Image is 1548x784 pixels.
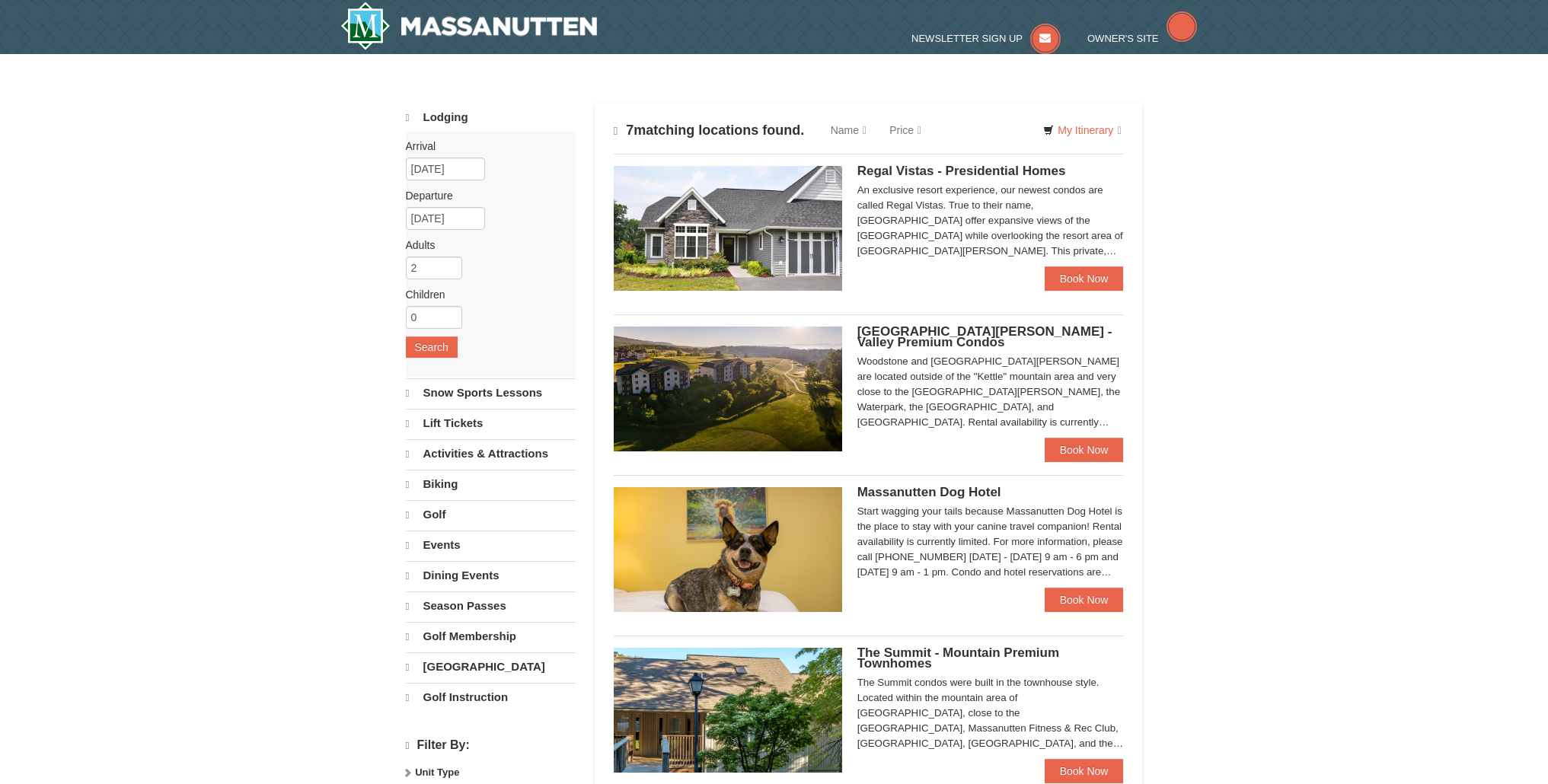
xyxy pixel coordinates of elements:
[878,115,933,145] a: Price
[406,652,576,681] a: [GEOGRAPHIC_DATA]
[1087,33,1197,44] a: Owner's Site
[819,115,878,145] a: Name
[911,33,1023,44] span: Newsletter Sign Up
[406,336,458,358] button: Search
[406,104,576,132] a: Lodging
[406,188,564,203] label: Departure
[614,327,842,451] img: 19219041-4-ec11c166.jpg
[406,378,576,407] a: Snow Sports Lessons
[857,645,1059,671] span: The Summit - Mountain Premium Townhomes
[406,561,576,590] a: Dining Events
[857,675,1124,751] div: The Summit condos were built in the townhouse style. Located within the mountain area of [GEOGRAP...
[406,139,564,154] label: Arrival
[1087,33,1159,44] span: Owner's Site
[406,591,576,620] a: Season Passes
[406,287,564,302] label: Children
[857,354,1124,430] div: Woodstone and [GEOGRAPHIC_DATA][PERSON_NAME] are located outside of the "Kettle" mountain area an...
[614,648,842,773] img: 19219034-1-0eee7e00.jpg
[415,766,459,778] strong: Unit Type
[614,166,842,291] img: 19218991-1-902409a9.jpg
[406,439,576,468] a: Activities & Attractions
[406,470,576,499] a: Biking
[340,2,598,50] a: Massanutten Resort
[857,485,1001,499] span: Massanutten Dog Hotel
[340,2,598,50] img: Massanutten Resort Logo
[1045,266,1124,291] a: Book Now
[406,500,576,529] a: Golf
[857,183,1124,259] div: An exclusive resort experience, our newest condos are called Regal Vistas. True to their name, [G...
[614,487,842,612] img: 27428181-5-81c892a3.jpg
[1045,588,1124,612] a: Book Now
[1045,759,1124,783] a: Book Now
[406,409,576,438] a: Lift Tickets
[1045,438,1124,462] a: Book Now
[406,237,564,253] label: Adults
[911,33,1061,44] a: Newsletter Sign Up
[406,622,576,651] a: Golf Membership
[857,324,1112,349] span: [GEOGRAPHIC_DATA][PERSON_NAME] - Valley Premium Condos
[857,504,1124,580] div: Start wagging your tails because Massanutten Dog Hotel is the place to stay with your canine trav...
[406,683,576,712] a: Golf Instruction
[406,531,576,559] a: Events
[1033,119,1131,142] a: My Itinerary
[406,738,576,753] h4: Filter By:
[857,164,1066,178] span: Regal Vistas - Presidential Homes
